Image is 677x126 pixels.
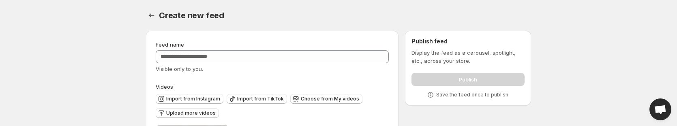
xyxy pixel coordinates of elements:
[156,108,219,118] button: Upload more videos
[166,96,220,102] span: Import from Instagram
[156,94,223,104] button: Import from Instagram
[411,37,525,45] h2: Publish feed
[156,66,203,72] span: Visible only to you.
[156,83,173,90] span: Videos
[166,110,216,116] span: Upload more videos
[436,92,510,98] p: Save the feed once to publish.
[159,11,224,20] span: Create new feed
[237,96,284,102] span: Import from TikTok
[156,41,184,48] span: Feed name
[649,98,671,120] a: Open chat
[301,96,359,102] span: Choose from My videos
[146,10,157,21] button: Settings
[227,94,287,104] button: Import from TikTok
[411,49,525,65] p: Display the feed as a carousel, spotlight, etc., across your store.
[290,94,362,104] button: Choose from My videos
